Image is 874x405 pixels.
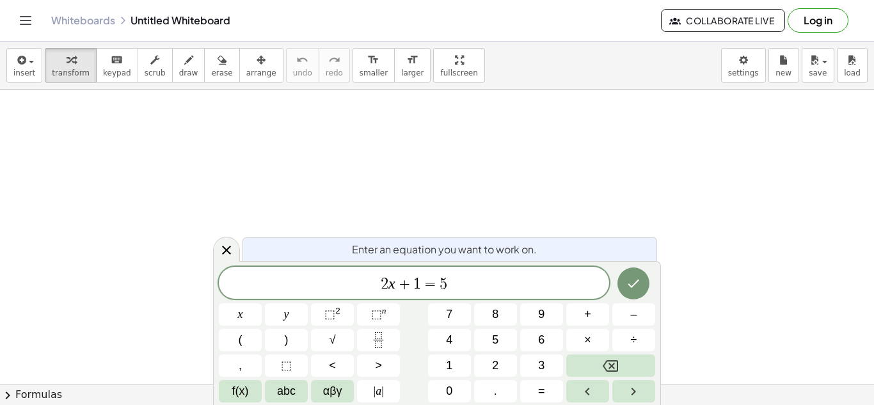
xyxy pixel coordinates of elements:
[219,329,262,351] button: (
[661,9,785,32] button: Collaborate Live
[353,48,395,83] button: format_sizesmaller
[721,48,766,83] button: settings
[265,329,308,351] button: )
[219,380,262,402] button: Functions
[494,383,497,400] span: .
[520,303,563,326] button: 9
[311,380,354,402] button: Greek alphabet
[232,383,249,400] span: f(x)
[406,52,418,68] i: format_size
[768,48,799,83] button: new
[219,303,262,326] button: x
[788,8,848,33] button: Log in
[219,354,262,377] button: ,
[45,48,97,83] button: transform
[413,276,421,292] span: 1
[265,380,308,402] button: Alphabet
[239,331,242,349] span: (
[52,68,90,77] span: transform
[311,354,354,377] button: Less than
[360,68,388,77] span: smaller
[284,306,289,323] span: y
[172,48,205,83] button: draw
[395,276,414,292] span: +
[239,48,283,83] button: arrange
[293,68,312,77] span: undo
[311,329,354,351] button: Square root
[428,354,471,377] button: 1
[617,267,649,299] button: Done
[837,48,868,83] button: load
[440,68,477,77] span: fullscreen
[474,329,517,351] button: 5
[433,48,484,83] button: fullscreen
[324,308,335,321] span: ⬚
[584,306,591,323] span: +
[492,357,498,374] span: 2
[204,48,239,83] button: erase
[311,303,354,326] button: Squared
[357,329,400,351] button: Fraction
[330,331,336,349] span: √
[440,276,447,292] span: 5
[381,276,388,292] span: 2
[428,303,471,326] button: 7
[492,331,498,349] span: 5
[239,357,242,374] span: ,
[538,357,544,374] span: 3
[401,68,424,77] span: larger
[265,354,308,377] button: Placeholder
[538,306,544,323] span: 9
[672,15,774,26] span: Collaborate Live
[326,68,343,77] span: redo
[357,380,400,402] button: Absolute value
[281,357,292,374] span: ⬚
[96,48,138,83] button: keyboardkeypad
[319,48,350,83] button: redoredo
[802,48,834,83] button: save
[612,303,655,326] button: Minus
[844,68,861,77] span: load
[265,303,308,326] button: y
[382,306,386,315] sup: n
[446,383,452,400] span: 0
[566,329,609,351] button: Times
[566,303,609,326] button: Plus
[246,68,276,77] span: arrange
[474,380,517,402] button: .
[329,357,336,374] span: <
[428,380,471,402] button: 0
[566,380,609,402] button: Left arrow
[286,48,319,83] button: undoundo
[138,48,173,83] button: scrub
[51,14,115,27] a: Whiteboards
[566,354,655,377] button: Backspace
[446,331,452,349] span: 4
[13,68,35,77] span: insert
[538,331,544,349] span: 6
[809,68,827,77] span: save
[538,383,545,400] span: =
[179,68,198,77] span: draw
[630,306,637,323] span: –
[367,52,379,68] i: format_size
[335,306,340,315] sup: 2
[15,10,36,31] button: Toggle navigation
[520,329,563,351] button: 6
[421,276,440,292] span: =
[352,242,537,257] span: Enter an equation you want to work on.
[238,306,243,323] span: x
[374,385,376,397] span: |
[375,357,382,374] span: >
[357,354,400,377] button: Greater than
[103,68,131,77] span: keypad
[728,68,759,77] span: settings
[323,383,342,400] span: αβγ
[474,354,517,377] button: 2
[145,68,166,77] span: scrub
[394,48,431,83] button: format_sizelarger
[612,329,655,351] button: Divide
[520,354,563,377] button: 3
[328,52,340,68] i: redo
[388,275,395,292] var: x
